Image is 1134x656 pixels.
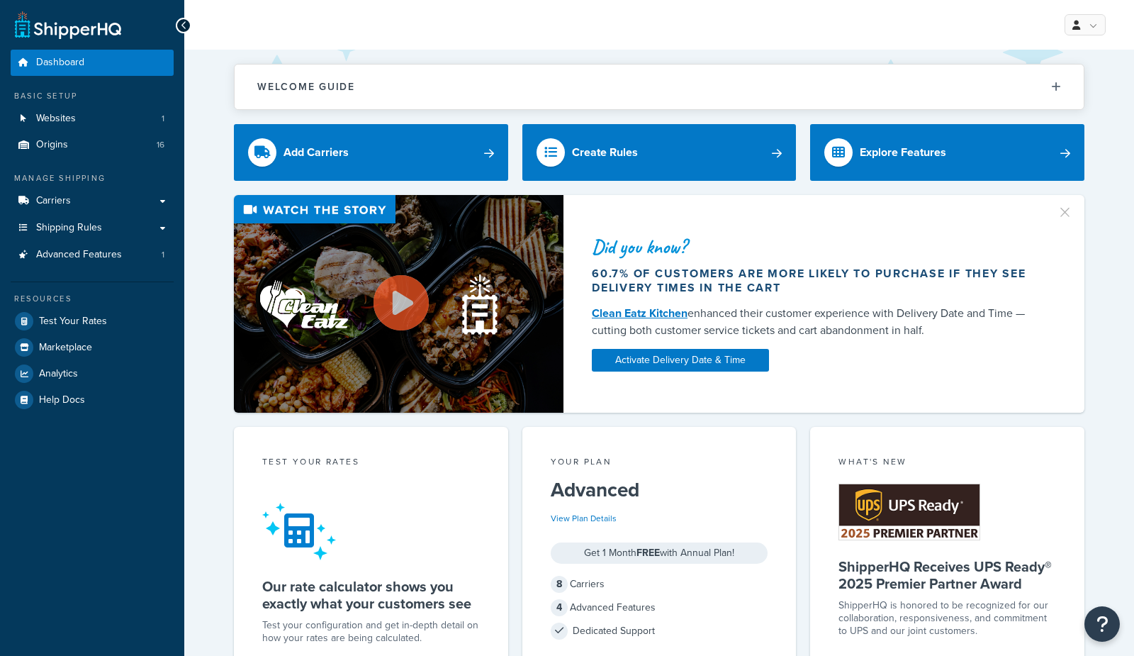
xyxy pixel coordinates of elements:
[234,124,508,181] a: Add Carriers
[11,293,174,305] div: Resources
[11,106,174,132] li: Websites
[11,188,174,214] a: Carriers
[257,82,355,92] h2: Welcome Guide
[11,106,174,132] a: Websites1
[551,598,768,618] div: Advanced Features
[592,267,1040,295] div: 60.7% of customers are more likely to purchase if they see delivery times in the cart
[11,242,174,268] li: Advanced Features
[11,132,174,158] li: Origins
[11,335,174,360] a: Marketplace
[860,143,946,162] div: Explore Features
[262,455,480,472] div: Test your rates
[551,512,617,525] a: View Plan Details
[551,543,768,564] div: Get 1 Month with Annual Plan!
[11,172,174,184] div: Manage Shipping
[551,574,768,594] div: Carriers
[636,545,660,560] strong: FREE
[592,305,687,321] a: Clean Eatz Kitchen
[551,599,568,616] span: 4
[551,455,768,472] div: Your Plan
[11,242,174,268] a: Advanced Features1
[592,237,1040,257] div: Did you know?
[522,124,797,181] a: Create Rules
[36,249,122,261] span: Advanced Features
[162,113,164,125] span: 1
[11,132,174,158] a: Origins16
[162,249,164,261] span: 1
[36,113,76,125] span: Websites
[39,394,85,406] span: Help Docs
[551,479,768,501] h5: Advanced
[262,619,480,645] div: Test your configuration and get in-depth detail on how your rates are being calculated.
[810,124,1084,181] a: Explore Features
[234,195,563,413] img: Video thumbnail
[262,578,480,612] h5: Our rate calculator shows you exactly what your customers see
[1084,606,1120,642] button: Open Resource Center
[36,195,71,207] span: Carriers
[36,57,84,69] span: Dashboard
[11,90,174,102] div: Basic Setup
[11,361,174,387] a: Analytics
[39,342,92,354] span: Marketplace
[36,222,102,234] span: Shipping Rules
[36,139,68,151] span: Origins
[551,621,768,641] div: Dedicated Support
[157,139,164,151] span: 16
[11,50,174,76] a: Dashboard
[838,558,1056,592] h5: ShipperHQ Receives UPS Ready® 2025 Premier Partner Award
[11,215,174,241] a: Shipping Rules
[551,576,568,593] span: 8
[39,368,78,380] span: Analytics
[39,316,107,328] span: Test Your Rates
[235,65,1084,109] button: Welcome Guide
[592,349,769,372] a: Activate Delivery Date & Time
[572,143,638,162] div: Create Rules
[283,143,349,162] div: Add Carriers
[838,455,1056,472] div: What's New
[592,305,1040,339] div: enhanced their customer experience with Delivery Date and Time — cutting both customer service ti...
[838,599,1056,638] p: ShipperHQ is honored to be recognized for our collaboration, responsiveness, and commitment to UP...
[11,308,174,334] a: Test Your Rates
[11,387,174,413] a: Help Docs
